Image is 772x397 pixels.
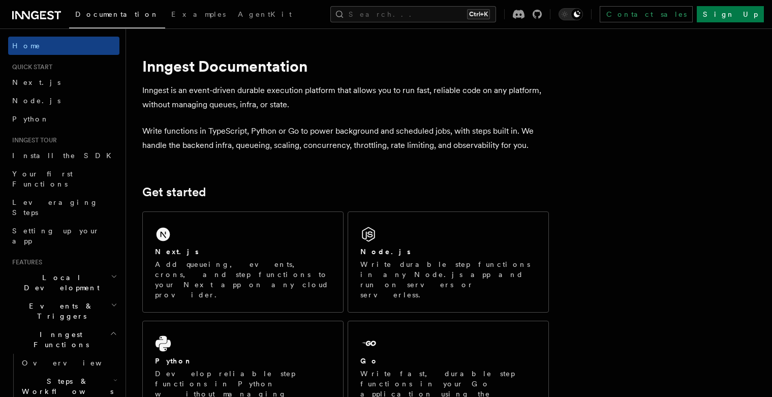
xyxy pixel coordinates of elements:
p: Write durable step functions in any Node.js app and run on servers or serverless. [360,259,536,300]
span: Overview [22,359,127,367]
button: Events & Triggers [8,297,119,325]
a: Home [8,37,119,55]
button: Toggle dark mode [559,8,583,20]
h2: Node.js [360,247,411,257]
a: AgentKit [232,3,298,27]
span: Quick start [8,63,52,71]
span: AgentKit [238,10,292,18]
a: Node.jsWrite durable step functions in any Node.js app and run on servers or serverless. [348,211,549,313]
a: Next.js [8,73,119,91]
a: Sign Up [697,6,764,22]
h2: Go [360,356,379,366]
a: Get started [142,185,206,199]
p: Add queueing, events, crons, and step functions to your Next app on any cloud provider. [155,259,331,300]
span: Node.js [12,97,60,105]
span: Setting up your app [12,227,100,245]
span: Local Development [8,272,111,293]
a: Python [8,110,119,128]
p: Inngest is an event-driven durable execution platform that allows you to run fast, reliable code ... [142,83,549,112]
h2: Python [155,356,193,366]
span: Install the SDK [12,151,117,160]
a: Examples [165,3,232,27]
a: Install the SDK [8,146,119,165]
a: Contact sales [600,6,693,22]
span: Examples [171,10,226,18]
a: Your first Functions [8,165,119,193]
span: Leveraging Steps [12,198,98,217]
span: Features [8,258,42,266]
h2: Next.js [155,247,199,257]
a: Leveraging Steps [8,193,119,222]
a: Overview [18,354,119,372]
h1: Inngest Documentation [142,57,549,75]
a: Documentation [69,3,165,28]
a: Next.jsAdd queueing, events, crons, and step functions to your Next app on any cloud provider. [142,211,344,313]
span: Python [12,115,49,123]
button: Local Development [8,268,119,297]
span: Documentation [75,10,159,18]
kbd: Ctrl+K [467,9,490,19]
span: Home [12,41,41,51]
a: Setting up your app [8,222,119,250]
button: Inngest Functions [8,325,119,354]
span: Steps & Workflows [18,376,113,396]
p: Write functions in TypeScript, Python or Go to power background and scheduled jobs, with steps bu... [142,124,549,152]
span: Events & Triggers [8,301,111,321]
button: Search...Ctrl+K [330,6,496,22]
span: Inngest Functions [8,329,110,350]
span: Your first Functions [12,170,73,188]
span: Next.js [12,78,60,86]
a: Node.js [8,91,119,110]
span: Inngest tour [8,136,57,144]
